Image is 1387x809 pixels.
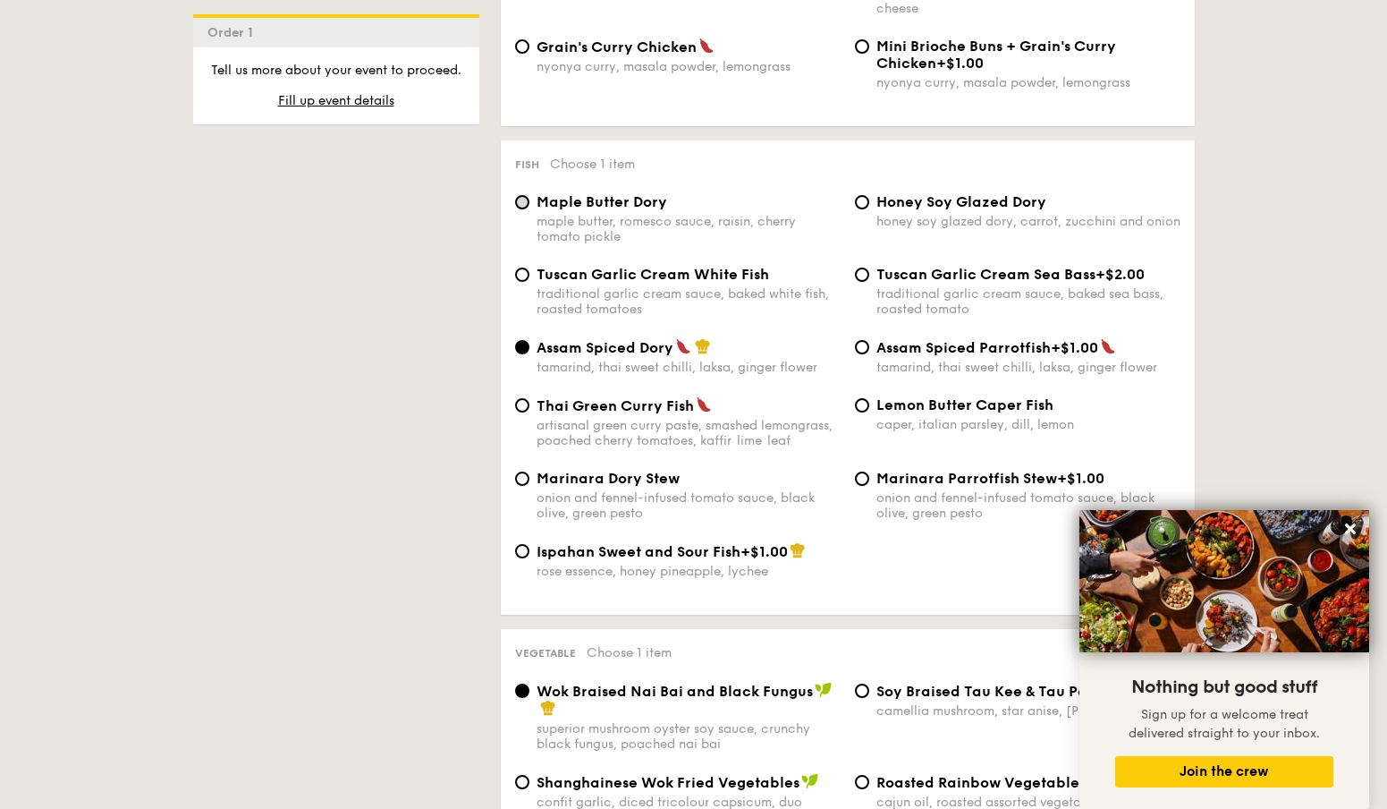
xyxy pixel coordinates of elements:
div: rose essence, honey pineapple, lychee [537,564,841,579]
input: Lemon Butter Caper Fishcaper, italian parsley, dill, lemon [855,398,869,413]
img: icon-spicy.37a8142b.svg [675,338,691,354]
input: Tuscan Garlic Cream Sea Bass+$2.00traditional garlic cream sauce, baked sea bass, roasted tomato [855,268,869,282]
div: superior mushroom oyster soy sauce, crunchy black fungus, poached nai bai [537,721,841,752]
span: Assam Spiced Dory [537,339,673,356]
span: +$1.00 [1051,339,1098,356]
span: Choose 1 item [550,157,635,172]
div: tamarind, thai sweet chilli, laksa, ginger flower [876,360,1180,375]
span: Order 1 [207,25,260,40]
span: Nothing but good stuff [1131,677,1317,698]
span: +$1.00 [936,55,984,72]
img: icon-spicy.37a8142b.svg [698,38,715,54]
span: Mini Brioche Buns + Grain's Curry Chicken [876,38,1116,72]
img: icon-vegan.f8ff3823.svg [815,682,833,698]
span: Lemon Butter Caper Fish [876,396,1053,413]
span: Grain's Curry Chicken [537,38,697,55]
span: Fill up event details [278,93,394,108]
div: artisanal green curry paste, smashed lemongrass, poached cherry tomatoes, kaffir lime leaf [537,418,841,448]
button: Close [1336,515,1365,543]
input: Shanghainese Wok Fried Vegetablesconfit garlic, diced tricolour capsicum, duo beech mushroom, pre... [515,775,529,789]
input: Honey Soy Glazed Doryhoney soy glazed dory, carrot, zucchini and onion [855,195,869,209]
button: Join the crew [1115,756,1333,788]
input: Grain's Curry Chickennyonya curry, masala powder, lemongrass [515,39,529,54]
span: Honey Soy Glazed Dory [876,193,1046,210]
div: maple butter, romesco sauce, raisin, cherry tomato pickle [537,214,841,244]
span: ⁠Soy Braised Tau Kee & Tau Pok [876,683,1095,700]
img: icon-vegan.f8ff3823.svg [801,773,819,789]
input: Roasted Rainbow Vegetablescajun oil, roasted assorted vegetables at 250 degrees [855,775,869,789]
input: Assam Spiced Dorytamarind, thai sweet chilli, laksa, ginger flower [515,340,529,354]
span: Fish [515,158,539,171]
span: Marinara Parrotfish Stew [876,470,1057,487]
div: onion and fennel-infused tomato sauce, black olive, green pesto [537,490,841,521]
span: Assam Spiced Parrotfish [876,339,1051,356]
span: Shanghainese Wok Fried Vegetables [537,774,799,791]
img: icon-spicy.37a8142b.svg [1100,338,1116,354]
span: Choose 1 item [587,645,672,660]
span: Ispahan Sweet and Sour Fish [537,543,740,560]
img: icon-spicy.37a8142b.svg [696,396,712,413]
img: DSC07876-Edit02-Large.jpeg [1079,510,1369,652]
img: icon-chef-hat.a58ddaea.svg [695,338,711,354]
input: Mini Brioche Buns + Grain's Curry Chicken+$1.00nyonya curry, masala powder, lemongrass [855,39,869,54]
input: Tuscan Garlic Cream White Fishtraditional garlic cream sauce, baked white fish, roasted tomatoes [515,268,529,282]
input: Maple Butter Dorymaple butter, romesco sauce, raisin, cherry tomato pickle [515,195,529,209]
div: onion and fennel-infused tomato sauce, black olive, green pesto [876,490,1180,521]
span: +$1.00 [1057,470,1104,487]
span: Roasted Rainbow Vegetables [876,774,1086,791]
input: Wok Braised Nai Bai and Black Fungussuperior mushroom oyster soy sauce, crunchy black fungus, poa... [515,684,529,698]
div: traditional garlic cream sauce, baked sea bass, roasted tomato [876,286,1180,317]
span: Thai Green Curry Fish [537,397,694,414]
input: Marinara Dory Stewonion and fennel-infused tomato sauce, black olive, green pesto [515,472,529,486]
div: nyonya curry, masala powder, lemongrass [876,75,1180,90]
div: camellia mushroom, star anise, [PERSON_NAME] [876,703,1180,719]
img: icon-chef-hat.a58ddaea.svg [540,700,556,716]
div: honey soy glazed dory, carrot, zucchini and onion [876,214,1180,229]
span: +$1.00 [740,543,788,560]
input: Ispahan Sweet and Sour Fish+$1.00rose essence, honey pineapple, lychee [515,544,529,558]
input: Assam Spiced Parrotfish+$1.00tamarind, thai sweet chilli, laksa, ginger flower [855,340,869,354]
input: Marinara Parrotfish Stew+$1.00onion and fennel-infused tomato sauce, black olive, green pesto [855,472,869,486]
input: ⁠Soy Braised Tau Kee & Tau Pokcamellia mushroom, star anise, [PERSON_NAME] [855,684,869,698]
p: Tell us more about your event to proceed. [207,62,465,80]
span: Sign up for a welcome treat delivered straight to your inbox. [1129,707,1320,741]
img: icon-chef-hat.a58ddaea.svg [790,542,806,558]
span: +$2.00 [1095,266,1145,283]
span: Tuscan Garlic Cream Sea Bass [876,266,1095,283]
div: nyonya curry, masala powder, lemongrass [537,59,841,74]
span: Vegetable [515,647,576,660]
span: Marinara Dory Stew [537,470,680,487]
input: Thai Green Curry Fishartisanal green curry paste, smashed lemongrass, poached cherry tomatoes, ka... [515,398,529,413]
div: traditional garlic cream sauce, baked white fish, roasted tomatoes [537,286,841,317]
span: Tuscan Garlic Cream White Fish [537,266,769,283]
span: Wok Braised Nai Bai and Black Fungus [537,683,813,700]
div: tamarind, thai sweet chilli, laksa, ginger flower [537,360,841,375]
div: caper, italian parsley, dill, lemon [876,417,1180,432]
span: Maple Butter Dory [537,193,667,210]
